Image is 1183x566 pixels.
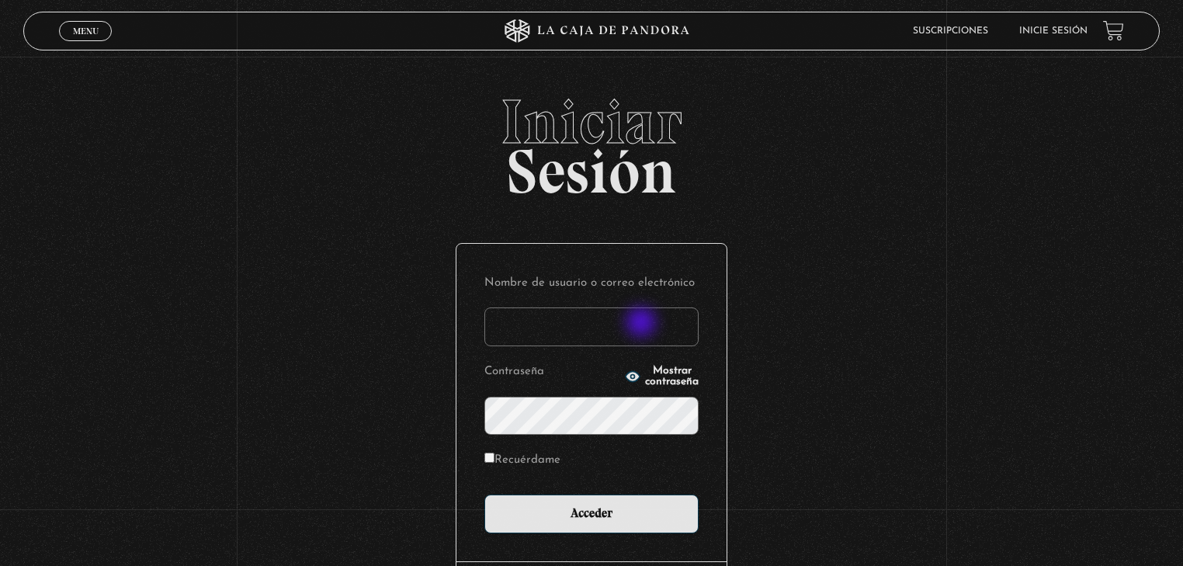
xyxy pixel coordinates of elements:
span: Mostrar contraseña [645,366,699,387]
span: Iniciar [23,91,1159,153]
label: Contraseña [484,360,620,384]
span: Menu [73,26,99,36]
label: Recuérdame [484,449,560,473]
a: Suscripciones [913,26,988,36]
input: Acceder [484,495,699,533]
a: Inicie sesión [1019,26,1088,36]
span: Cerrar [68,39,104,50]
button: Mostrar contraseña [625,366,699,387]
h2: Sesión [23,91,1159,190]
input: Recuérdame [484,453,494,463]
a: View your shopping cart [1103,20,1124,41]
label: Nombre de usuario o correo electrónico [484,272,699,296]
